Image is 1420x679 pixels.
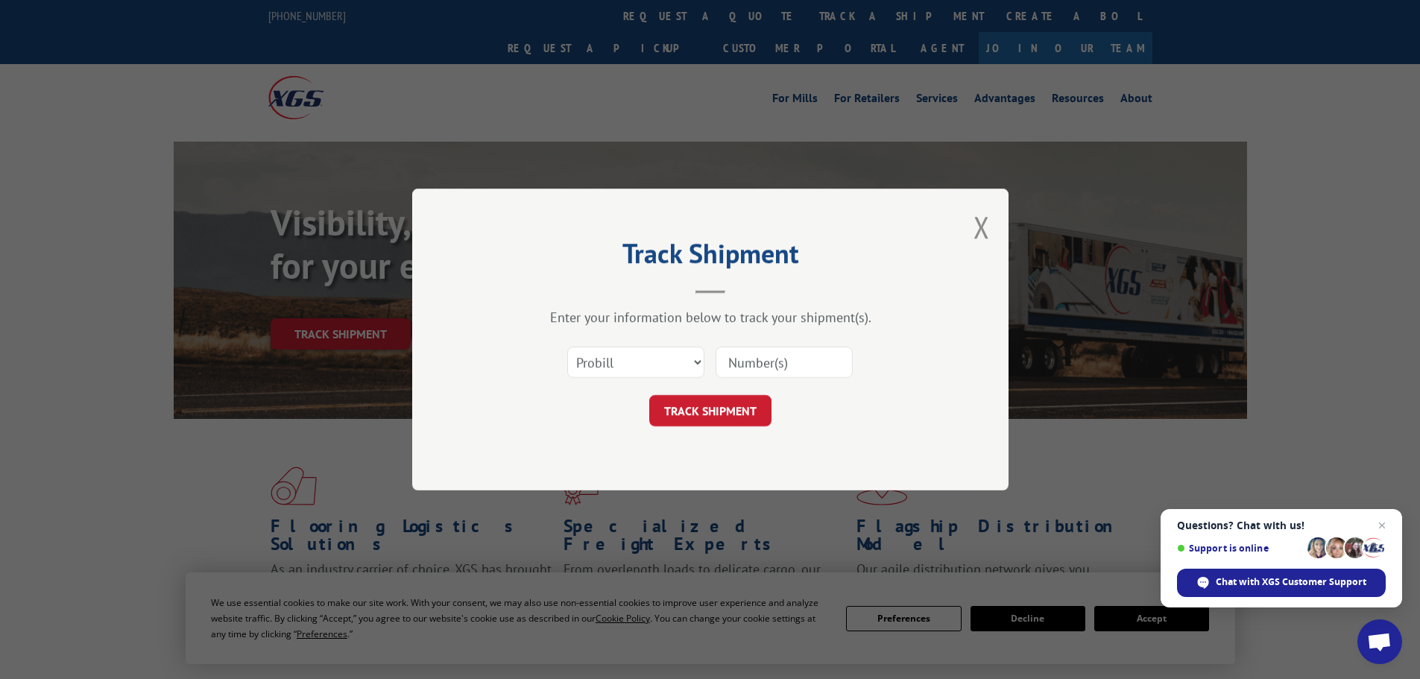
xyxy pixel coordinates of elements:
[1177,569,1386,597] div: Chat with XGS Customer Support
[1177,543,1302,554] span: Support is online
[649,395,771,426] button: TRACK SHIPMENT
[487,309,934,326] div: Enter your information below to track your shipment(s).
[1177,519,1386,531] span: Questions? Chat with us!
[487,243,934,271] h2: Track Shipment
[1216,575,1366,589] span: Chat with XGS Customer Support
[1357,619,1402,664] div: Open chat
[1373,517,1391,534] span: Close chat
[974,207,990,247] button: Close modal
[716,347,853,378] input: Number(s)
